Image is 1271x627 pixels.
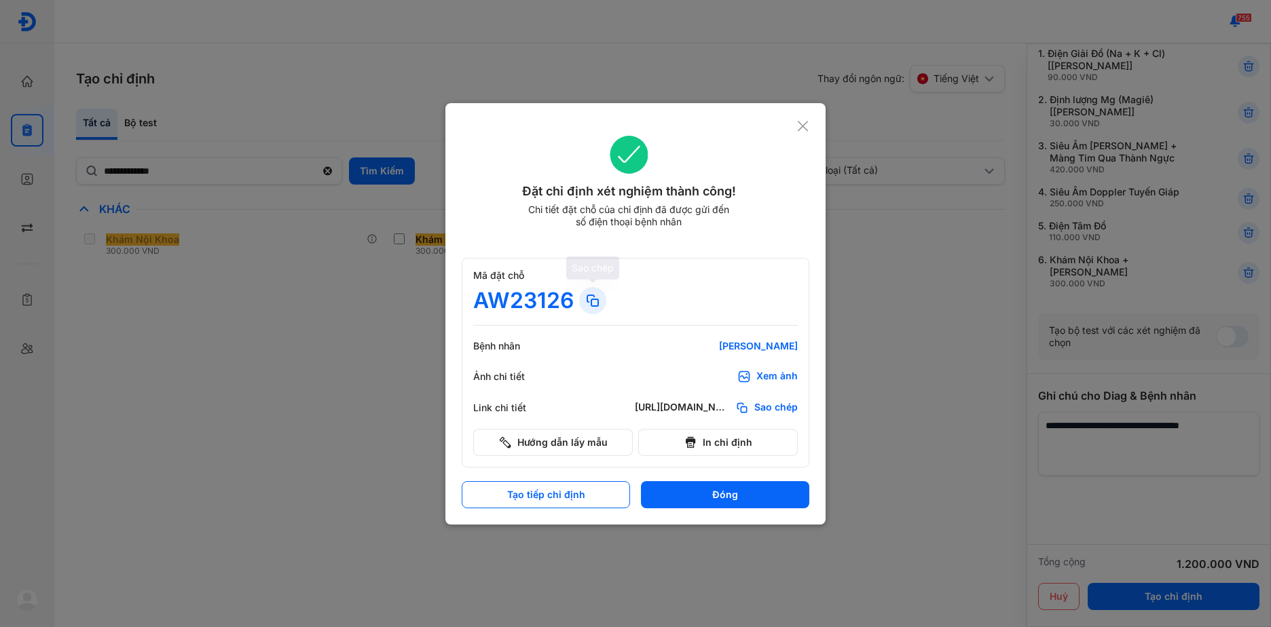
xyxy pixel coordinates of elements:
button: Hướng dẫn lấy mẫu [473,429,633,456]
div: [PERSON_NAME] [635,340,798,352]
div: Mã đặt chỗ [473,269,798,282]
div: Chi tiết đặt chỗ của chỉ định đã được gửi đến số điện thoại bệnh nhân [522,204,735,228]
button: Đóng [641,481,809,508]
div: AW23126 [473,287,574,314]
div: Xem ảnh [756,370,798,383]
span: Sao chép [754,401,798,415]
button: Tạo tiếp chỉ định [462,481,630,508]
div: Bệnh nhân [473,340,555,352]
button: In chỉ định [638,429,798,456]
div: [URL][DOMAIN_NAME] [635,401,730,415]
div: Ảnh chi tiết [473,370,555,383]
div: Đặt chỉ định xét nghiệm thành công! [462,182,796,201]
div: Link chi tiết [473,402,555,414]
